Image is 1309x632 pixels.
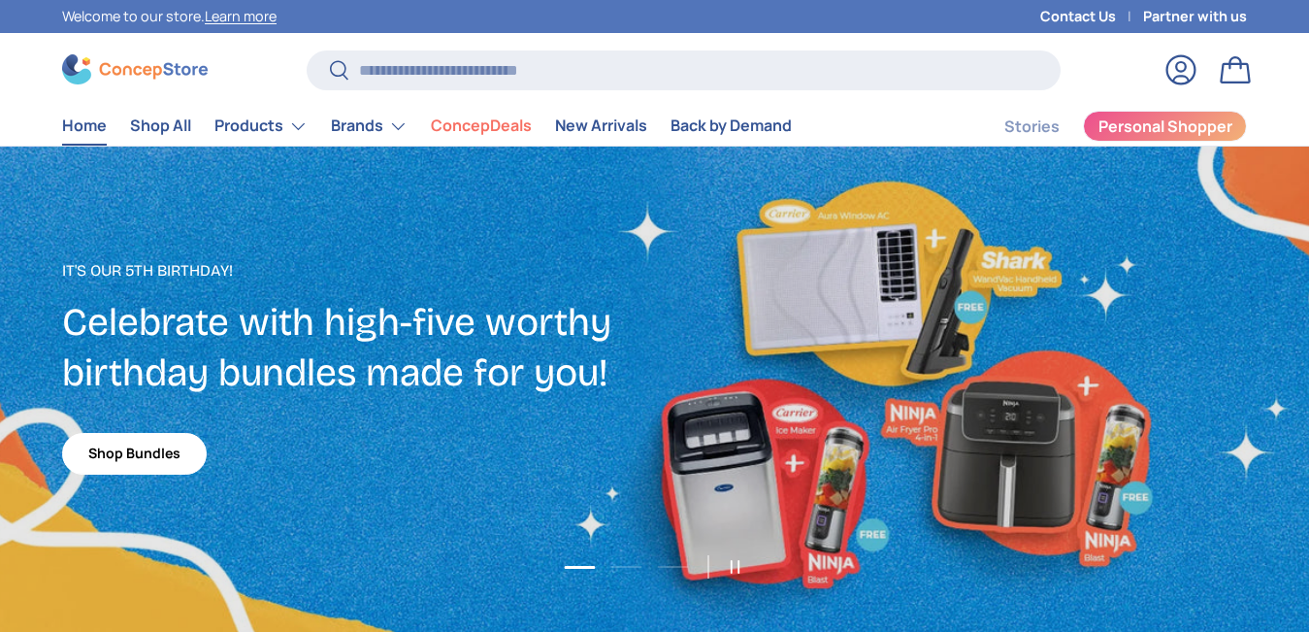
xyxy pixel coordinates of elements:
a: Back by Demand [671,107,792,145]
h2: Celebrate with high-five worthy birthday bundles made for you! [62,298,655,398]
nav: Primary [62,107,792,146]
a: Learn more [205,7,277,25]
nav: Secondary [958,107,1247,146]
a: Home [62,107,107,145]
a: Personal Shopper [1083,111,1247,142]
a: ConcepDeals [431,107,532,145]
a: Partner with us [1143,6,1247,27]
p: Welcome to our store. [62,6,277,27]
a: Contact Us [1040,6,1143,27]
a: Brands [331,107,408,146]
a: Products [214,107,308,146]
a: Shop Bundles [62,433,207,475]
a: Shop All [130,107,191,145]
span: Personal Shopper [1098,118,1232,134]
img: ConcepStore [62,54,208,84]
summary: Brands [319,107,419,146]
summary: Products [203,107,319,146]
a: Stories [1004,108,1060,146]
p: It's our 5th Birthday! [62,259,655,283]
a: New Arrivals [555,107,647,145]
